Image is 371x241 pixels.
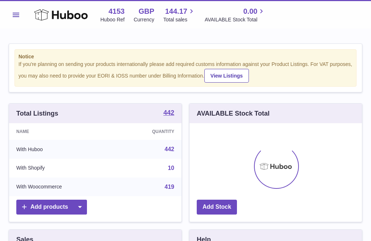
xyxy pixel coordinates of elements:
[164,184,174,190] a: 419
[18,53,353,60] strong: Notice
[163,16,196,23] span: Total sales
[9,140,116,159] td: With Huboo
[165,7,187,16] span: 144.17
[205,16,266,23] span: AVAILABLE Stock Total
[16,200,87,215] a: Add products
[163,109,174,116] strong: 442
[197,200,237,215] a: Add Stock
[9,159,116,178] td: With Shopify
[243,7,257,16] span: 0.00
[108,7,125,16] strong: 4153
[164,146,174,152] a: 442
[134,16,154,23] div: Currency
[116,123,182,140] th: Quantity
[138,7,154,16] strong: GBP
[168,165,174,171] a: 10
[9,123,116,140] th: Name
[18,61,353,83] div: If you're planning on sending your products internationally please add required customs informati...
[163,7,196,23] a: 144.17 Total sales
[16,109,58,118] h3: Total Listings
[163,109,174,117] a: 442
[205,7,266,23] a: 0.00 AVAILABLE Stock Total
[100,16,125,23] div: Huboo Ref
[9,178,116,196] td: With Woocommerce
[204,69,249,83] a: View Listings
[197,109,270,118] h3: AVAILABLE Stock Total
